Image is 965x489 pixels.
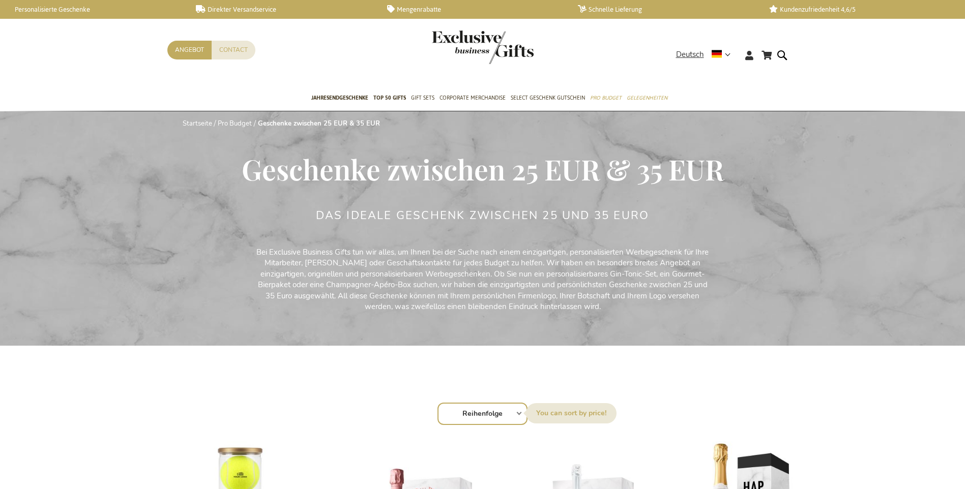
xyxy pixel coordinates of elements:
span: Deutsch [676,49,704,60]
a: Contact [212,41,255,59]
a: Pro Budget [590,86,622,111]
h2: Das ideale Geschenk zwischen 25 und 35 Euro [316,209,650,222]
span: Gift Sets [411,93,434,103]
span: TOP 50 Gifts [373,93,406,103]
a: Mengenrabatte [387,5,562,14]
a: Gelegenheiten [627,86,667,111]
a: Gift Sets [411,86,434,111]
a: Jahresendgeschenke [311,86,368,111]
span: Corporate Merchandise [440,93,506,103]
a: Kundenzufriedenheit 4,6/5 [769,5,944,14]
a: Startseite [183,119,212,128]
p: Bei Exclusive Business Gifts tun wir alles, um Ihnen bei der Suche nach einem einzigartigen, pers... [254,247,712,313]
a: Angebot [167,41,212,59]
a: Corporate Merchandise [440,86,506,111]
span: Geschenke zwischen 25 EUR & 35 EUR [242,150,724,188]
a: TOP 50 Gifts [373,86,406,111]
label: Sortieren nach [526,403,617,423]
a: Direkter Versandservice [196,5,370,14]
a: Personalisierte Geschenke [5,5,180,14]
span: Pro Budget [590,93,622,103]
a: store logo [432,30,483,64]
img: Exclusive Business gifts logo [432,30,534,64]
a: Pro Budget [218,119,252,128]
a: Select Geschenk Gutschein [511,86,585,111]
span: Select Geschenk Gutschein [511,93,585,103]
span: Jahresendgeschenke [311,93,368,103]
strong: Geschenke zwischen 25 EUR & 35 EUR [258,119,380,128]
span: Gelegenheiten [627,93,667,103]
a: Schnelle Lieferung [578,5,752,14]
